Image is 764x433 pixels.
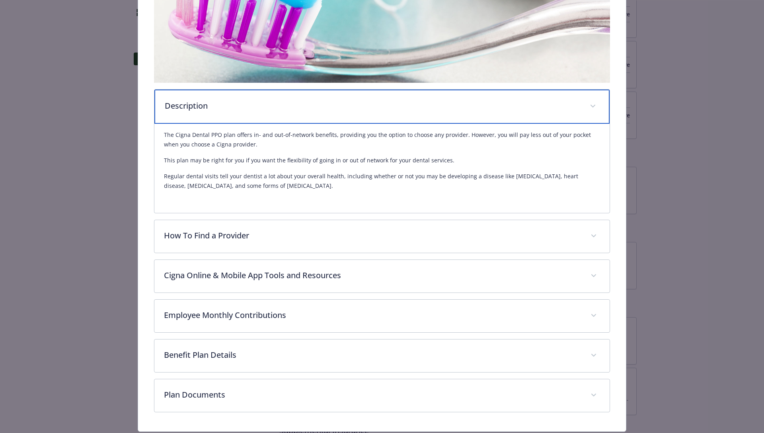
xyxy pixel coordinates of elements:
div: Benefit Plan Details [154,339,610,372]
p: How To Find a Provider [164,230,581,242]
p: Description [165,100,581,112]
div: Employee Monthly Contributions [154,300,610,332]
div: Description [154,124,610,213]
p: Regular dental visits tell your dentist a lot about your overall health, including whether or not... [164,172,600,191]
div: How To Find a Provider [154,220,610,253]
div: Description [154,90,610,124]
p: Plan Documents [164,389,581,401]
p: Benefit Plan Details [164,349,581,361]
p: This plan may be right for you if you want the flexibility of going in or out of network for your... [164,156,600,165]
div: Plan Documents [154,379,610,412]
div: Cigna Online & Mobile App Tools and Resources [154,260,610,293]
p: The Cigna Dental PPO plan offers in- and out-of-network benefits, providing you the option to cho... [164,130,600,149]
p: Employee Monthly Contributions [164,309,581,321]
p: Cigna Online & Mobile App Tools and Resources [164,269,581,281]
